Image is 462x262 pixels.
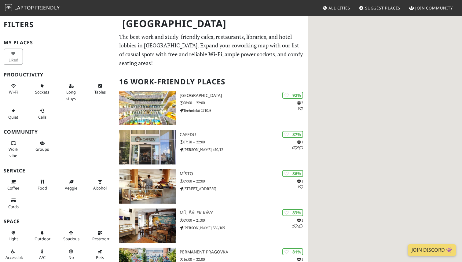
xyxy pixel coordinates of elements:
img: Cafedu [119,130,176,164]
a: Join Community [407,2,455,13]
h3: Cafedu [180,132,308,137]
span: Accessible [5,255,24,260]
button: Long stays [61,81,81,103]
button: Alcohol [90,177,110,193]
h3: Service [4,168,112,174]
h3: My Places [4,40,112,46]
span: Alcohol [93,185,107,191]
img: LaptopFriendly [5,4,12,11]
span: Work-friendly tables [94,89,106,95]
span: Coffee [7,185,19,191]
h2: 16 Work-Friendly Places [119,72,304,91]
img: Místo [119,169,176,204]
a: Cafedu | 87% 163 Cafedu 07:30 – 22:00 [PERSON_NAME] 490/12 [116,130,308,164]
div: | 83% [282,209,303,216]
span: Group tables [35,146,49,152]
p: 1 1 [297,178,303,190]
span: Laptop [14,4,34,11]
a: LaptopFriendly LaptopFriendly [5,3,60,13]
p: 07:30 – 22:00 [180,139,308,145]
a: National Library of Technology | 92% 21 [GEOGRAPHIC_DATA] 08:00 – 22:00 Technická 2710/6 [116,91,308,125]
a: Místo | 86% 11 Místo 09:00 – 22:00 [STREET_ADDRESS] [116,169,308,204]
span: Suggest Places [365,5,401,11]
button: Cards [4,195,23,212]
span: Veggie [65,185,77,191]
a: All Cities [320,2,353,13]
p: [PERSON_NAME] 386/105 [180,225,308,231]
div: | 81% [282,248,303,255]
p: 2 1 [297,100,303,112]
span: Natural light [9,236,18,242]
h3: Místo [180,171,308,176]
p: 09:00 – 22:00 [180,178,308,184]
span: Air conditioned [39,255,46,260]
span: Outdoor area [35,236,50,242]
button: Quiet [4,106,23,122]
h3: Permanent Pragovka [180,249,308,255]
a: Můj šálek kávy | 83% 122 Můj šálek kávy 09:00 – 21:00 [PERSON_NAME] 386/105 [116,208,308,243]
p: The best work and study-friendly cafes, restaurants, libraries, and hotel lobbies in [GEOGRAPHIC_... [119,32,304,68]
span: Credit cards [8,204,19,209]
button: Coffee [4,177,23,193]
h3: Můj šálek kávy [180,210,308,216]
button: Light [4,228,23,244]
button: Sockets [33,81,52,97]
p: 09:00 – 21:00 [180,217,308,223]
span: Long stays [66,89,76,101]
p: 1 6 3 [292,139,303,151]
span: Friendly [35,4,60,11]
button: Food [33,177,52,193]
span: Power sockets [35,89,49,95]
button: Outdoor [33,228,52,244]
div: | 87% [282,131,303,138]
button: Veggie [61,177,81,193]
button: Work vibe [4,138,23,161]
span: Quiet [8,114,18,120]
button: Spacious [61,228,81,244]
h1: [GEOGRAPHIC_DATA] [117,15,307,32]
span: Restroom [92,236,110,242]
span: Join Community [415,5,453,11]
h2: Filters [4,15,112,34]
p: [PERSON_NAME] 490/12 [180,147,308,153]
p: 1 2 2 [292,217,303,229]
span: Video/audio calls [38,114,46,120]
button: Wi-Fi [4,81,23,97]
span: Pet friendly [96,255,104,260]
div: | 86% [282,170,303,177]
a: Suggest Places [357,2,403,13]
h3: [GEOGRAPHIC_DATA] [180,93,308,98]
img: National Library of Technology [119,91,176,125]
h3: Community [4,129,112,135]
p: 08:00 – 22:00 [180,100,308,106]
button: Groups [33,138,52,154]
button: Calls [33,106,52,122]
span: All Cities [328,5,350,11]
span: Stable Wi-Fi [9,89,18,95]
h3: Space [4,219,112,224]
span: Spacious [63,236,79,242]
a: Join Discord 👾 [408,244,456,256]
img: Můj šálek kávy [119,208,176,243]
span: People working [9,146,18,158]
p: Technická 2710/6 [180,108,308,113]
button: Restroom [90,228,110,244]
div: | 92% [282,92,303,99]
h3: Productivity [4,72,112,78]
button: Tables [90,81,110,97]
p: [STREET_ADDRESS] [180,186,308,192]
span: Food [38,185,47,191]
